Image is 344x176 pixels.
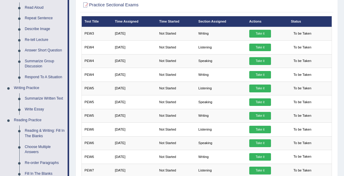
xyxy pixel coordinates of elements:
[291,30,314,38] span: To be Taken
[112,27,156,40] td: [DATE]
[291,153,314,161] span: To be Taken
[11,115,68,126] a: Reading Practice
[196,136,247,150] td: Speaking
[156,41,196,54] td: Not Started
[196,123,247,136] td: Listening
[291,98,314,106] span: To be Taken
[249,85,271,92] a: Take it
[22,125,68,141] a: Reading & Writing: Fill In The Blanks
[81,68,112,82] td: PEW4
[291,71,314,79] span: To be Taken
[81,109,112,122] td: PEW5
[291,57,314,65] span: To be Taken
[156,82,196,95] td: Not Started
[112,150,156,164] td: [DATE]
[22,45,68,56] a: Answer Short Question
[249,30,271,38] a: Take it
[81,150,112,164] td: PEW6
[81,41,112,54] td: PEW4
[22,2,68,13] a: Read Aloud
[22,142,68,158] a: Choose Multiple Answers
[22,13,68,24] a: Repeat Sentence
[291,85,314,92] span: To be Taken
[22,93,68,104] a: Summarize Written Text
[81,95,112,109] td: PEW5
[249,57,271,65] a: Take it
[81,1,237,9] h2: Practice Sectional Exams
[112,16,156,27] th: Time Assigned
[156,109,196,122] td: Not Started
[249,71,271,79] a: Take it
[112,54,156,68] td: [DATE]
[196,109,247,122] td: Writing
[22,56,68,72] a: Summarize Group Discussion
[291,112,314,120] span: To be Taken
[22,104,68,115] a: Write Essay
[196,41,247,54] td: Listening
[249,126,271,134] a: Take it
[156,68,196,82] td: Not Started
[249,44,271,51] a: Take it
[196,95,247,109] td: Speaking
[156,27,196,40] td: Not Started
[81,16,112,27] th: Test Title
[22,72,68,83] a: Respond To A Situation
[81,123,112,136] td: PEW6
[247,16,288,27] th: Actions
[196,68,247,82] td: Writing
[112,123,156,136] td: [DATE]
[112,68,156,82] td: [DATE]
[81,27,112,40] td: PEW3
[112,109,156,122] td: [DATE]
[291,44,314,51] span: To be Taken
[81,54,112,68] td: PEW4
[156,123,196,136] td: Not Started
[291,126,314,134] span: To be Taken
[249,112,271,120] a: Take it
[249,98,271,106] a: Take it
[11,83,68,94] a: Writing Practice
[22,158,68,168] a: Re-order Paragraphs
[196,27,247,40] td: Writing
[112,136,156,150] td: [DATE]
[249,167,271,174] a: Take it
[81,136,112,150] td: PEW6
[112,41,156,54] td: [DATE]
[156,136,196,150] td: Not Started
[156,54,196,68] td: Not Started
[291,139,314,147] span: To be Taken
[288,16,332,27] th: Status
[112,82,156,95] td: [DATE]
[249,153,271,161] a: Take it
[156,16,196,27] th: Time Started
[196,54,247,68] td: Speaking
[112,95,156,109] td: [DATE]
[249,139,271,147] a: Take it
[156,150,196,164] td: Not Started
[81,82,112,95] td: PEW5
[196,16,247,27] th: Section Assigned
[291,167,314,174] span: To be Taken
[196,82,247,95] td: Listening
[22,35,68,45] a: Re-tell Lecture
[156,95,196,109] td: Not Started
[196,150,247,164] td: Writing
[22,24,68,35] a: Describe Image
